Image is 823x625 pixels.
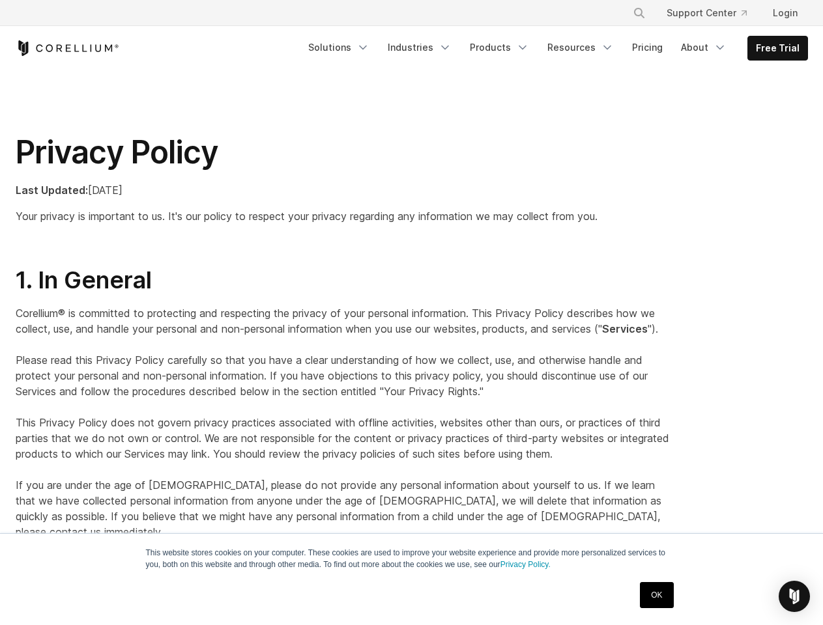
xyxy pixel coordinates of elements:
[656,1,757,25] a: Support Center
[16,184,88,197] strong: Last Updated:
[602,322,648,335] strong: Services
[16,208,672,224] p: Your privacy is important to us. It's our policy to respect your privacy regarding any informatio...
[16,182,672,198] p: [DATE]
[762,1,808,25] a: Login
[779,581,810,612] div: Open Intercom Messenger
[300,36,377,59] a: Solutions
[624,36,671,59] a: Pricing
[640,582,673,608] a: OK
[540,36,622,59] a: Resources
[16,305,672,540] p: Corellium® is committed to protecting and respecting the privacy of your personal information. Th...
[500,560,551,569] a: Privacy Policy.
[748,36,807,60] a: Free Trial
[16,40,119,56] a: Corellium Home
[617,1,808,25] div: Navigation Menu
[673,36,734,59] a: About
[380,36,459,59] a: Industries
[16,266,672,295] h2: 1. In General
[16,133,672,172] h1: Privacy Policy
[628,1,651,25] button: Search
[462,36,537,59] a: Products
[146,547,678,570] p: This website stores cookies on your computer. These cookies are used to improve your website expe...
[300,36,808,61] div: Navigation Menu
